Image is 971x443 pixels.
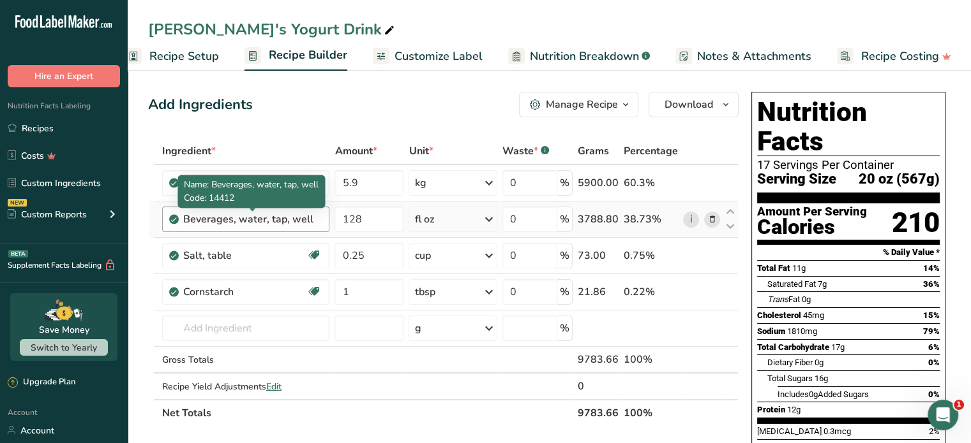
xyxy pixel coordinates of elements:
span: 79% [923,326,940,336]
span: Download [665,97,713,112]
button: Switch to Yearly [20,339,108,356]
div: NEW [8,199,27,207]
span: 1 [954,400,964,410]
span: 20 oz (567g) [859,171,940,187]
div: 0.22% [624,284,678,300]
h1: Nutrition Facts [757,98,940,156]
a: i [683,212,699,228]
span: Unit [409,143,433,159]
span: [MEDICAL_DATA] [757,426,822,436]
span: 2% [929,426,940,436]
span: Cholesterol [757,310,801,320]
div: 0 [578,379,619,394]
span: Recipe Builder [269,47,347,64]
span: Amount [335,143,377,159]
span: Serving Size [757,171,836,187]
span: 0g [802,294,811,304]
span: Name: Beverages, water, tap, well [184,178,319,191]
div: Calories [757,218,867,236]
a: Recipe Setup [125,42,219,71]
i: Trans [767,294,788,304]
span: Nutrition Breakdown [530,48,639,65]
a: Recipe Costing [837,42,951,71]
span: Total Carbohydrate [757,342,829,352]
span: Switch to Yearly [31,342,97,354]
span: 0g [809,389,818,399]
span: 0g [815,358,824,367]
div: tbsp [414,284,435,300]
span: Recipe Setup [149,48,219,65]
span: 15% [923,310,940,320]
span: Total Fat [757,263,790,273]
span: 45mg [803,310,824,320]
span: 16g [815,374,828,383]
span: Code: 14412 [184,192,234,204]
a: Customize Label [373,42,483,71]
div: g [414,321,421,336]
span: 12g [787,405,801,414]
button: Hire an Expert [8,65,120,87]
div: BETA [8,250,28,258]
span: Sodium [757,326,785,336]
div: Save Money [39,323,89,337]
span: 11g [792,263,806,273]
span: Percentage [624,143,678,159]
div: [PERSON_NAME]'s Yogurt Drink [148,18,397,41]
div: Recipe Yield Adjustments [162,380,330,393]
span: 0% [928,389,940,399]
span: 6% [928,342,940,352]
span: 36% [923,279,940,289]
th: 100% [621,399,681,426]
button: Download [649,92,739,117]
span: Recipe Costing [861,48,939,65]
div: Beverages, water, tap, well [183,212,322,227]
span: 17g [831,342,845,352]
div: kg [414,175,426,191]
div: Gross Totals [162,353,330,367]
span: Fat [767,294,800,304]
div: Waste [502,143,549,159]
span: Saturated Fat [767,279,816,289]
div: Upgrade Plan [8,376,75,389]
div: 60.3% [624,175,678,191]
a: Nutrition Breakdown [508,42,650,71]
span: Total Sugars [767,374,813,383]
span: 1810mg [787,326,817,336]
span: 0.3mcg [824,426,851,436]
div: Add Ingredients [148,94,253,115]
iframe: Intercom live chat [928,400,958,430]
a: Recipe Builder [245,41,347,71]
div: 3788.80 [578,212,619,227]
div: 0.75% [624,248,678,263]
div: 100% [624,352,678,367]
div: 5900.00 [578,175,619,191]
span: Dietary Fiber [767,358,813,367]
div: cup [414,248,430,263]
div: 73.00 [578,248,619,263]
div: 21.86 [578,284,619,300]
span: 7g [818,279,827,289]
span: 14% [923,263,940,273]
span: Ingredient [162,143,216,159]
th: 9783.66 [575,399,621,426]
button: Manage Recipe [519,92,638,117]
div: Manage Recipe [546,97,618,112]
div: 17 Servings Per Container [757,159,940,171]
span: Customize Label [395,48,483,65]
a: Notes & Attachments [675,42,811,71]
span: Grams [578,143,609,159]
th: Net Totals [160,399,575,426]
div: Cornstarch [183,284,307,300]
div: Custom Reports [8,208,87,221]
span: Edit [266,381,282,393]
div: 210 [892,206,940,240]
div: Amount Per Serving [757,206,867,218]
section: % Daily Value * [757,245,940,260]
div: fl oz [414,212,433,227]
span: Protein [757,405,785,414]
div: 9783.66 [578,352,619,367]
div: 38.73% [624,212,678,227]
span: Includes Added Sugars [778,389,869,399]
span: 0% [928,358,940,367]
div: Salt, table [183,248,307,263]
